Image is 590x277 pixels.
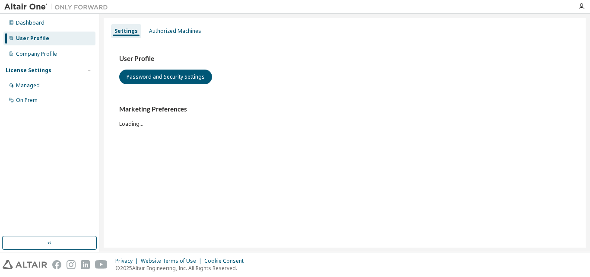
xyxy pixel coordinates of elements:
button: Password and Security Settings [119,70,212,84]
img: facebook.svg [52,260,61,269]
div: License Settings [6,67,51,74]
img: youtube.svg [95,260,108,269]
div: Loading... [119,105,570,127]
img: altair_logo.svg [3,260,47,269]
p: © 2025 Altair Engineering, Inc. All Rights Reserved. [115,264,249,272]
h3: Marketing Preferences [119,105,570,114]
img: Altair One [4,3,112,11]
div: Privacy [115,258,141,264]
div: Authorized Machines [149,28,201,35]
div: Settings [114,28,138,35]
div: Company Profile [16,51,57,57]
div: Website Terms of Use [141,258,204,264]
div: On Prem [16,97,38,104]
div: Cookie Consent [204,258,249,264]
div: Managed [16,82,40,89]
h3: User Profile [119,54,570,63]
div: User Profile [16,35,49,42]
img: linkedin.svg [81,260,90,269]
div: Dashboard [16,19,44,26]
img: instagram.svg [67,260,76,269]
